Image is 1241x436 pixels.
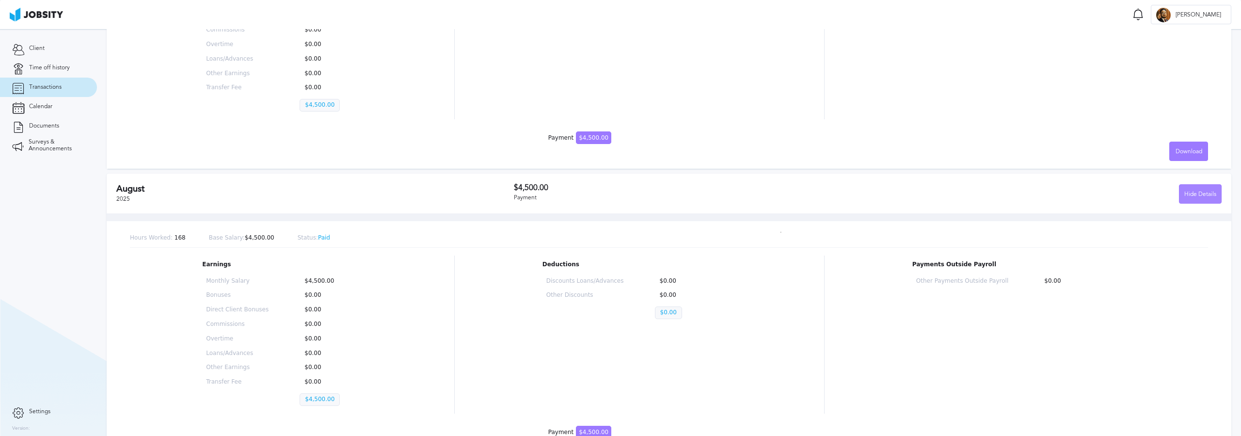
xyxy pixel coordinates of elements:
[29,45,45,52] span: Client
[300,27,362,33] p: $0.00
[206,56,269,63] p: Loans/Advances
[29,123,59,129] span: Documents
[916,278,1008,285] p: Other Payments Outside Payroll
[1151,5,1231,24] button: L[PERSON_NAME]
[130,235,186,242] p: 168
[10,8,63,21] img: ab4bad089aa723f57921c736e9817d99.png
[300,321,362,328] p: $0.00
[298,235,330,242] p: Paid
[130,234,173,241] span: Hours Worked:
[300,278,362,285] p: $4,500.00
[546,292,624,299] p: Other Discounts
[206,278,269,285] p: Monthly Salary
[1179,185,1221,204] div: Hide Details
[12,426,30,432] label: Version:
[29,139,85,152] span: Surveys & Announcements
[116,184,514,194] h2: August
[206,307,269,313] p: Direct Client Bonuses
[300,393,340,406] p: $4,500.00
[29,65,70,71] span: Time off history
[300,336,362,342] p: $0.00
[548,135,611,142] div: Payment
[300,364,362,371] p: $0.00
[655,278,732,285] p: $0.00
[912,261,1136,268] p: Payments Outside Payroll
[300,41,362,48] p: $0.00
[300,379,362,386] p: $0.00
[655,307,682,319] p: $0.00
[300,99,340,112] p: $4,500.00
[206,84,269,91] p: Transfer Fee
[206,350,269,357] p: Loans/Advances
[206,321,269,328] p: Commissions
[1176,148,1202,155] span: Download
[1039,278,1131,285] p: $0.00
[202,261,366,268] p: Earnings
[298,234,318,241] span: Status:
[300,307,362,313] p: $0.00
[1156,8,1171,22] div: L
[116,195,130,202] span: 2025
[300,70,362,77] p: $0.00
[1169,142,1208,161] button: Download
[542,261,736,268] p: Deductions
[546,278,624,285] p: Discounts Loans/Advances
[206,27,269,33] p: Commissions
[206,364,269,371] p: Other Earnings
[300,292,362,299] p: $0.00
[206,41,269,48] p: Overtime
[514,183,868,192] h3: $4,500.00
[206,292,269,299] p: Bonuses
[206,379,269,386] p: Transfer Fee
[29,408,50,415] span: Settings
[206,336,269,342] p: Overtime
[300,350,362,357] p: $0.00
[1171,12,1226,18] span: [PERSON_NAME]
[209,234,245,241] span: Base Salary:
[655,292,732,299] p: $0.00
[576,131,611,144] span: $4,500.00
[1179,184,1222,204] button: Hide Details
[514,194,868,201] div: Payment
[29,84,62,91] span: Transactions
[209,235,274,242] p: $4,500.00
[29,103,52,110] span: Calendar
[206,70,269,77] p: Other Earnings
[548,429,611,436] div: Payment
[300,56,362,63] p: $0.00
[300,84,362,91] p: $0.00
